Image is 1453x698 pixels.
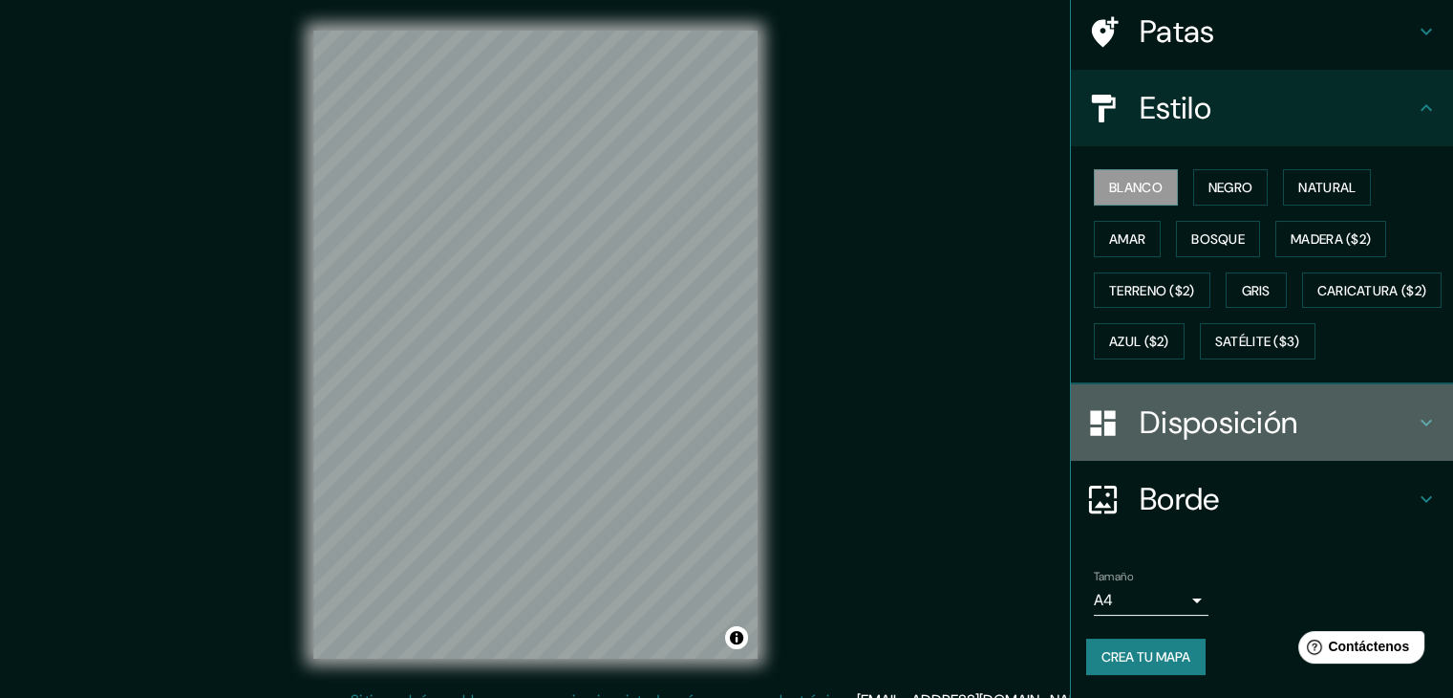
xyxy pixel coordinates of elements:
[1094,590,1113,610] font: A4
[1283,623,1432,677] iframe: Lanzador de widgets de ayuda
[1275,221,1386,257] button: Madera ($2)
[1302,273,1442,309] button: Caricatura ($2)
[1094,273,1210,309] button: Terreno ($2)
[1317,282,1427,299] font: Caricatura ($2)
[1140,88,1211,128] font: Estilo
[1094,569,1133,584] font: Tamaño
[1071,70,1453,146] div: Estilo
[1071,384,1453,461] div: Disposición
[1193,169,1269,206] button: Negro
[1176,221,1260,257] button: Bosque
[1215,334,1300,351] font: Satélite ($3)
[1071,461,1453,537] div: Borde
[1109,179,1163,196] font: Blanco
[1283,169,1371,206] button: Natural
[1226,273,1287,309] button: Gris
[1094,323,1185,360] button: Azul ($2)
[1094,221,1161,257] button: Amar
[1242,282,1271,299] font: Gris
[1291,230,1371,248] font: Madera ($2)
[1208,179,1253,196] font: Negro
[1109,334,1169,351] font: Azul ($2)
[1140,479,1220,519] font: Borde
[1191,230,1245,248] font: Bosque
[1109,230,1145,248] font: Amar
[1094,585,1208,616] div: A4
[725,626,748,649] button: Activar o desactivar atribución
[1101,648,1190,665] font: Crea tu mapa
[1298,179,1356,196] font: Natural
[1086,639,1206,675] button: Crea tu mapa
[1140,403,1297,443] font: Disposición
[1200,323,1315,360] button: Satélite ($3)
[1140,11,1215,52] font: Patas
[1109,282,1195,299] font: Terreno ($2)
[313,31,758,659] canvas: Mapa
[1094,169,1178,206] button: Blanco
